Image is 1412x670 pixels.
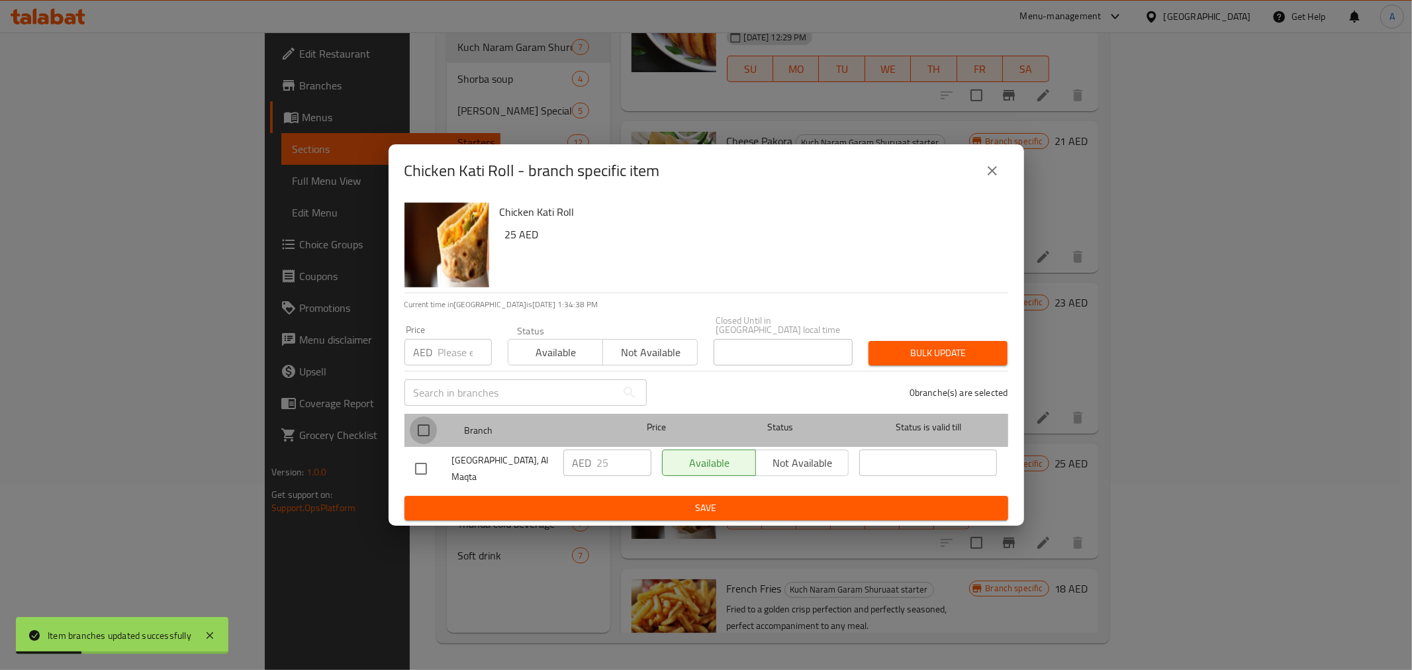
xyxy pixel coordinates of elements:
[976,155,1008,187] button: close
[404,203,489,287] img: Chicken Kati Roll
[711,419,849,436] span: Status
[602,339,698,365] button: Not available
[452,452,553,485] span: [GEOGRAPHIC_DATA], Al Maqta
[48,628,191,643] div: Item branches updated successfully
[414,344,433,360] p: AED
[404,379,616,406] input: Search in branches
[879,345,997,361] span: Bulk update
[573,455,592,471] p: AED
[438,339,492,365] input: Please enter price
[508,339,603,365] button: Available
[505,225,998,244] h6: 25 AED
[859,419,997,436] span: Status is valid till
[404,160,660,181] h2: Chicken Kati Roll - branch specific item
[514,343,598,362] span: Available
[597,450,651,476] input: Please enter price
[612,419,700,436] span: Price
[415,500,998,516] span: Save
[404,496,1008,520] button: Save
[608,343,692,362] span: Not available
[500,203,998,221] h6: Chicken Kati Roll
[404,299,1008,311] p: Current time in [GEOGRAPHIC_DATA] is [DATE] 1:34:38 PM
[464,422,602,439] span: Branch
[910,386,1008,399] p: 0 branche(s) are selected
[869,341,1008,365] button: Bulk update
